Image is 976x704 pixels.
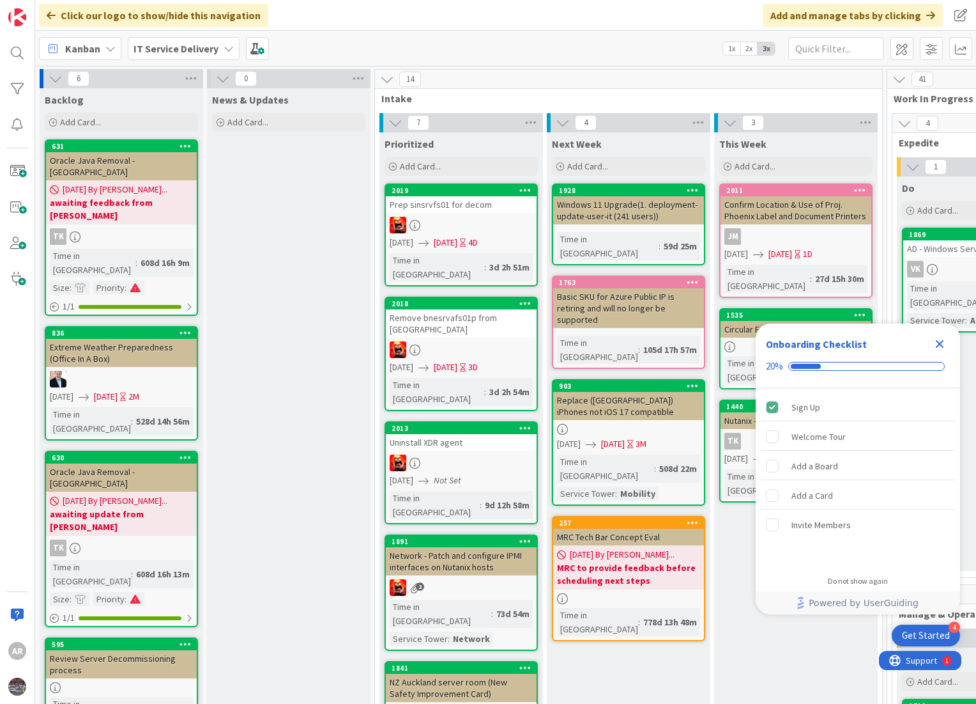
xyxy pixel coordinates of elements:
[724,469,805,497] div: Time in [GEOGRAPHIC_DATA]
[761,452,955,480] div: Add a Board is incomplete.
[570,548,675,561] span: [DATE] By [PERSON_NAME]...
[721,412,871,429] div: Nutanix - Migration Planning
[50,592,70,606] div: Size
[450,632,493,646] div: Network
[68,71,89,86] span: 6
[46,650,197,678] div: Review Server Decommissioning process
[575,115,597,130] span: 4
[137,256,193,270] div: 608d 16h 9m
[52,329,197,338] div: 836
[390,600,491,628] div: Time in [GEOGRAPHIC_DATA]
[742,115,764,130] span: 3
[723,42,740,55] span: 1x
[659,239,660,253] span: :
[70,281,72,295] span: :
[656,462,700,476] div: 508d 22m
[385,137,434,150] span: Prioritized
[94,390,118,403] span: [DATE]
[721,196,871,224] div: Confirm Location & Use of Proj. Phoenix Label and Document Printers
[557,437,581,451] span: [DATE]
[601,437,625,451] span: [DATE]
[812,272,867,286] div: 27d 15h 30m
[390,378,484,406] div: Time in [GEOGRAPHIC_DATA]
[385,535,538,651] a: 1891Network - Patch and configure IPMI interfaces on Nutanix hostsVNTime in [GEOGRAPHIC_DATA]:73d...
[617,487,659,501] div: Mobility
[553,529,704,545] div: MRC Tech Bar Concept Eval
[63,183,167,196] span: [DATE] By [PERSON_NAME]...
[553,277,704,328] div: 1763Basic SKU for Azure Public IP is retiring and will no longer be supported
[719,400,873,503] a: 1440Nutanix - Migration PlanningTK[DATE][DATE]3WTime in [GEOGRAPHIC_DATA]:238d 22h 28m
[386,662,537,674] div: 1841
[46,464,197,492] div: Oracle Java Removal - [GEOGRAPHIC_DATA]
[902,182,915,194] span: Do
[63,494,167,508] span: [DATE] By [PERSON_NAME]...
[46,141,197,180] div: 631Oracle Java Removal - [GEOGRAPHIC_DATA]
[66,5,70,15] div: 1
[390,361,413,374] span: [DATE]
[907,261,924,278] div: VK
[567,160,608,172] span: Add Card...
[740,42,758,55] span: 2x
[390,341,406,358] img: VN
[133,42,218,55] b: IT Service Delivery
[392,299,537,308] div: 2018
[640,343,700,357] div: 105d 17h 57m
[557,336,638,364] div: Time in [GEOGRAPHIC_DATA]
[721,185,871,196] div: 2011
[917,676,958,687] span: Add Card...
[392,424,537,433] div: 2013
[46,371,197,387] div: HO
[46,141,197,152] div: 631
[553,288,704,328] div: Basic SKU for Azure Public IP is retiring and will no longer be supported
[39,4,268,27] div: Click our logo to show/hide this navigation
[386,579,537,596] div: VN
[46,540,197,556] div: TK
[45,139,198,316] a: 631Oracle Java Removal - [GEOGRAPHIC_DATA][DATE] By [PERSON_NAME]...awaiting feedback from [PERSO...
[828,576,888,586] div: Do not show again
[557,487,615,501] div: Service Tower
[724,247,748,261] span: [DATE]
[721,433,871,450] div: TK
[50,249,135,277] div: Time in [GEOGRAPHIC_DATA]
[640,615,700,629] div: 778d 13h 48m
[493,607,533,621] div: 73d 54m
[636,437,646,451] div: 3M
[756,388,960,568] div: Checklist items
[791,488,833,503] div: Add a Card
[809,595,919,611] span: Powered by UserGuiding
[553,196,704,224] div: Windows 11 Upgrade(1. deployment-update-user-it (241 users))
[392,186,537,195] div: 2019
[386,547,537,575] div: Network - Patch and configure IPMI interfaces on Nutanix hosts
[486,385,533,399] div: 3d 2h 54m
[803,247,812,261] div: 1D
[557,561,700,587] b: MRC to provide feedback before scheduling next steps
[448,632,450,646] span: :
[386,662,537,702] div: 1841NZ Auckland server room (New Safety Improvement Card)
[660,239,700,253] div: 59d 25m
[50,508,193,533] b: awaiting update from [PERSON_NAME]
[559,186,704,195] div: 1928
[902,629,950,642] div: Get Started
[63,611,75,625] span: 1 / 1
[46,452,197,464] div: 630
[766,361,950,372] div: Checklist progress: 20%
[386,423,537,451] div: 2013Uninstall XDR agent
[724,452,748,465] span: [DATE]
[386,217,537,233] div: VN
[45,451,198,627] a: 630Oracle Java Removal - [GEOGRAPHIC_DATA][DATE] By [PERSON_NAME]...awaiting update from [PERSON_...
[27,2,58,17] span: Support
[385,184,538,286] a: 2019Prep sinsrvfs01 for decomVN[DATE][DATE]4DTime in [GEOGRAPHIC_DATA]:3d 2h 51m
[724,228,741,245] div: JM
[386,298,537,338] div: 2018Remove bnesrvafs01p from [GEOGRAPHIC_DATA]
[766,336,867,352] div: Onboarding Checklist
[638,343,640,357] span: :
[553,380,704,392] div: 903
[390,455,406,471] img: VN
[724,356,810,384] div: Time in [GEOGRAPHIC_DATA]
[386,536,537,575] div: 1891Network - Patch and configure IPMI interfaces on Nutanix hosts
[949,622,960,633] div: 4
[131,567,133,581] span: :
[758,42,775,55] span: 3x
[735,160,775,172] span: Add Card...
[911,72,933,87] span: 41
